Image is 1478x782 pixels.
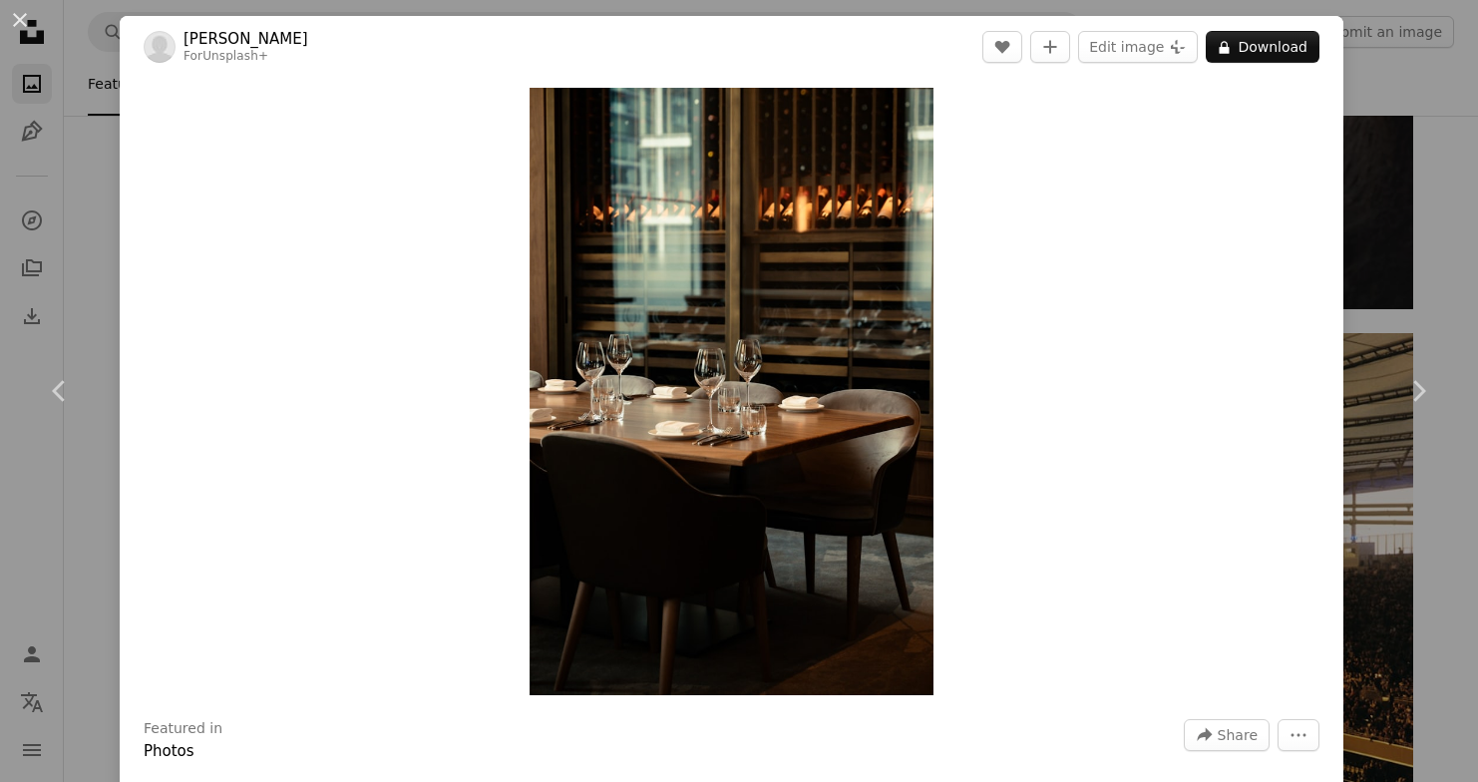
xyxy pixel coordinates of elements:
button: Like [982,31,1022,63]
button: Share this image [1184,719,1270,751]
button: Zoom in on this image [530,88,934,695]
button: Add to Collection [1030,31,1070,63]
a: Photos [144,742,194,760]
img: Elegant dining table set for a formal meal. [530,88,934,695]
button: More Actions [1278,719,1319,751]
a: Next [1358,295,1478,487]
h3: Featured in [144,719,222,739]
img: Go to Daniel Neuhaus's profile [144,31,176,63]
button: Edit image [1078,31,1198,63]
a: Unsplash+ [202,49,268,63]
span: Share [1218,720,1258,750]
a: [PERSON_NAME] [184,29,308,49]
div: For [184,49,308,65]
button: Download [1206,31,1319,63]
